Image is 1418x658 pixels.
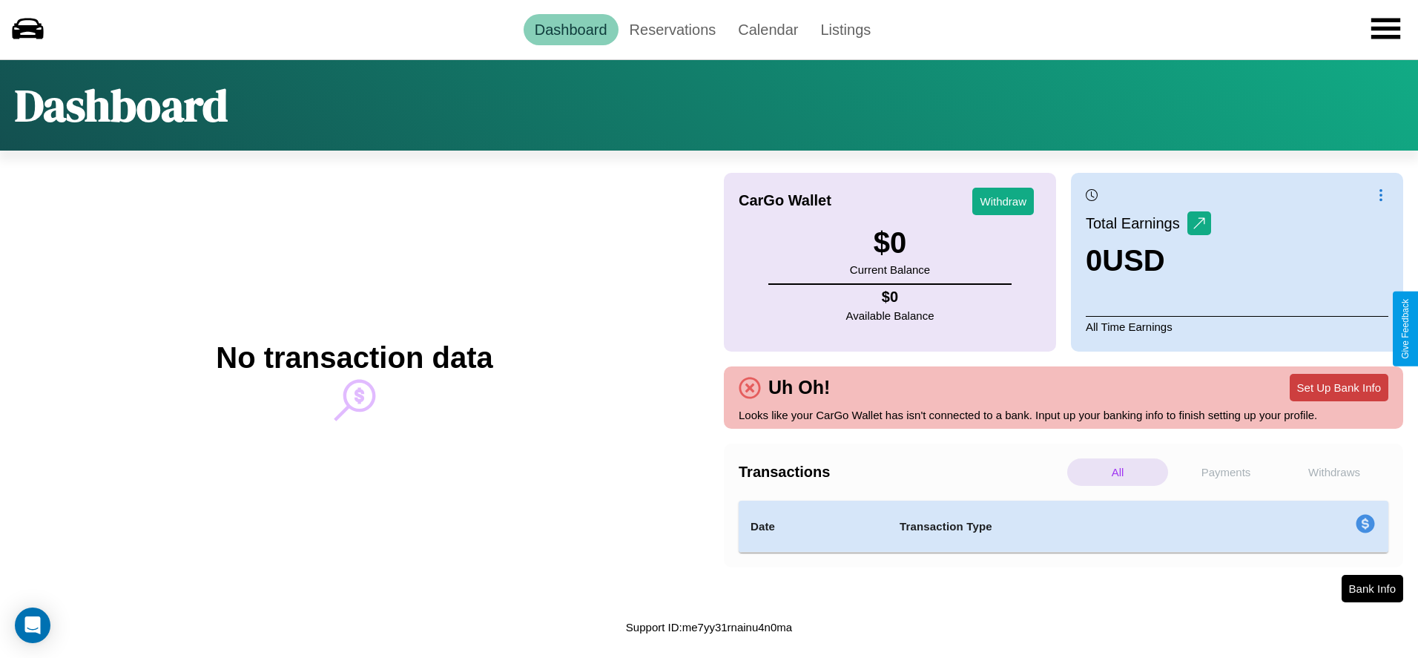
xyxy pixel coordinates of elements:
[619,14,728,45] a: Reservations
[900,518,1235,536] h4: Transaction Type
[216,341,492,375] h2: No transaction data
[1284,458,1385,486] p: Withdraws
[739,501,1388,553] table: simple table
[15,608,50,643] div: Open Intercom Messenger
[1086,210,1187,237] p: Total Earnings
[1342,575,1403,602] button: Bank Info
[846,289,934,306] h4: $ 0
[850,226,930,260] h3: $ 0
[626,617,792,637] p: Support ID: me7yy31rnainu4n0ma
[972,188,1034,215] button: Withdraw
[739,464,1063,481] h4: Transactions
[1400,299,1411,359] div: Give Feedback
[761,377,837,398] h4: Uh Oh!
[15,75,228,136] h1: Dashboard
[751,518,876,536] h4: Date
[739,192,831,209] h4: CarGo Wallet
[1086,316,1388,337] p: All Time Earnings
[1290,374,1388,401] button: Set Up Bank Info
[1067,458,1168,486] p: All
[727,14,809,45] a: Calendar
[850,260,930,280] p: Current Balance
[739,405,1388,425] p: Looks like your CarGo Wallet has isn't connected to a bank. Input up your banking info to finish ...
[524,14,619,45] a: Dashboard
[1086,244,1211,277] h3: 0 USD
[1175,458,1276,486] p: Payments
[809,14,882,45] a: Listings
[846,306,934,326] p: Available Balance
